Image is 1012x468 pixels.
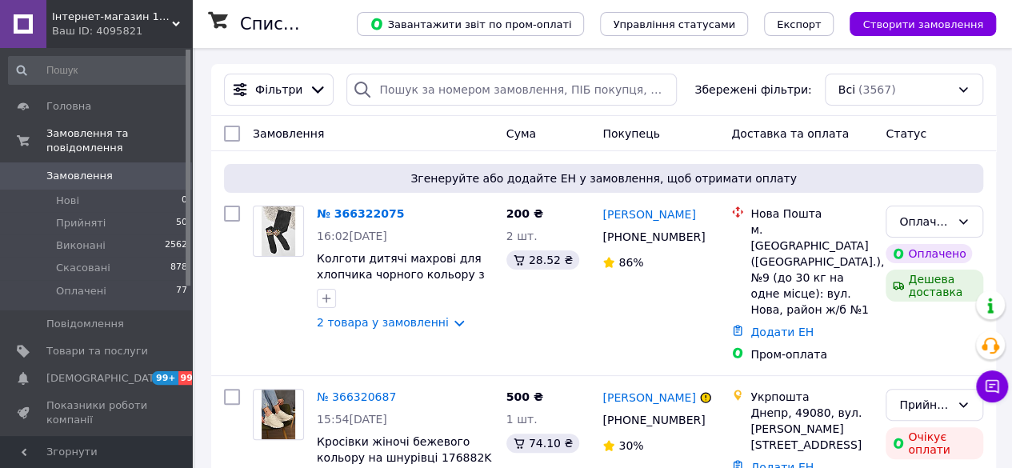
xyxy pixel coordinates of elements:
[46,169,113,183] span: Замовлення
[613,18,735,30] span: Управління статусами
[317,230,387,242] span: 16:02[DATE]
[178,371,205,385] span: 99+
[253,206,304,257] a: Фото товару
[858,83,896,96] span: (3567)
[56,261,110,275] span: Скасовані
[317,316,449,329] a: 2 товара у замовленні
[262,206,295,256] img: Фото товару
[52,24,192,38] div: Ваш ID: 4095821
[46,99,91,114] span: Головна
[618,256,643,269] span: 86%
[764,12,834,36] button: Експорт
[56,238,106,253] span: Виконані
[46,317,124,331] span: Повідомлення
[253,127,324,140] span: Замовлення
[750,206,873,222] div: Нова Пошта
[506,250,579,270] div: 28.52 ₴
[56,194,79,208] span: Нові
[899,213,950,230] div: Оплачено
[750,405,873,453] div: Днепр, 49080, вул. [PERSON_NAME][STREET_ADDRESS]
[750,346,873,362] div: Пром-оплата
[240,14,402,34] h1: Список замовлень
[317,207,404,220] a: № 366322075
[370,17,571,31] span: Завантажити звіт по пром-оплаті
[317,413,387,426] span: 15:54[DATE]
[694,82,811,98] span: Збережені фільтри:
[862,18,983,30] span: Створити замовлення
[602,206,695,222] a: [PERSON_NAME]
[886,427,983,459] div: Очікує оплати
[506,230,538,242] span: 2 шт.
[8,56,189,85] input: Пошук
[170,261,187,275] span: 878
[317,390,396,403] a: № 366320687
[176,216,187,230] span: 50
[602,127,659,140] span: Покупець
[46,371,165,386] span: [DEMOGRAPHIC_DATA]
[357,12,584,36] button: Завантажити звіт по пром-оплаті
[52,10,172,24] span: Інтернет-магазин 100500
[506,127,536,140] span: Cума
[886,270,983,302] div: Дешева доставка
[750,389,873,405] div: Укрпошта
[750,222,873,318] div: м. [GEOGRAPHIC_DATA] ([GEOGRAPHIC_DATA].), №9 (до 30 кг на одне місце): вул. Нова, район ж/б №1
[750,326,814,338] a: Додати ЕН
[152,371,178,385] span: 99+
[253,389,304,440] a: Фото товару
[346,74,677,106] input: Пошук за номером замовлення, ПІБ покупця, номером телефону, Email, номером накладної
[599,409,706,431] div: [PHONE_NUMBER]
[618,439,643,452] span: 30%
[731,127,849,140] span: Доставка та оплата
[262,390,295,439] img: Фото товару
[46,126,192,155] span: Замовлення та повідомлення
[600,12,748,36] button: Управління статусами
[886,127,926,140] span: Статус
[976,370,1008,402] button: Чат з покупцем
[506,390,543,403] span: 500 ₴
[506,434,579,453] div: 74.10 ₴
[46,398,148,427] span: Показники роботи компанії
[850,12,996,36] button: Створити замовлення
[46,344,148,358] span: Товари та послуги
[886,244,972,263] div: Оплачено
[56,216,106,230] span: Прийняті
[182,194,187,208] span: 0
[176,284,187,298] span: 77
[230,170,977,186] span: Згенеруйте або додайте ЕН у замовлення, щоб отримати оплату
[317,435,491,464] a: Кросівки жіночі бежевого кольору на шнурівці 176882K
[602,390,695,406] a: [PERSON_NAME]
[599,226,706,248] div: [PHONE_NUMBER]
[899,396,950,414] div: Прийнято
[777,18,822,30] span: Експорт
[834,17,996,30] a: Створити замовлення
[506,413,538,426] span: 1 шт.
[506,207,543,220] span: 200 ₴
[255,82,302,98] span: Фільтри
[56,284,106,298] span: Оплачені
[317,252,493,297] a: Колготи дитячі махрові для хлопчика чорного кольору з малюнком р.152-164 191766K
[838,82,855,98] span: Всі
[165,238,187,253] span: 2562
